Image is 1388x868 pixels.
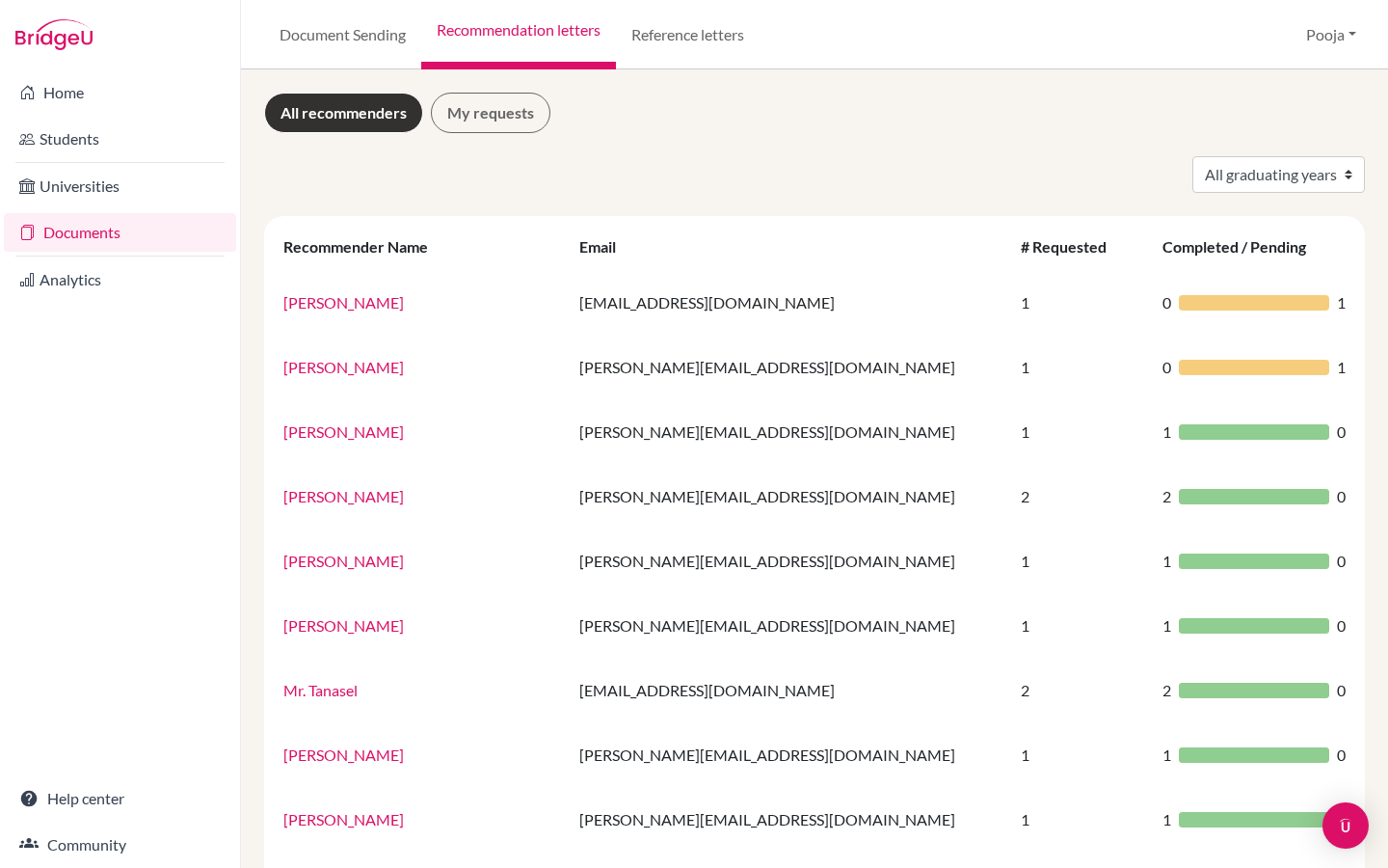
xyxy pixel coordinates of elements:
[4,167,236,205] a: Universities
[431,93,550,133] a: My requests
[1009,593,1151,658] td: 1
[1162,808,1171,831] span: 1
[1009,399,1151,464] td: 1
[4,260,236,299] a: Analytics
[1162,420,1171,444] span: 1
[283,552,404,570] a: [PERSON_NAME]
[1337,679,1346,702] span: 0
[4,213,236,252] a: Documents
[568,464,1009,529] td: [PERSON_NAME][EMAIL_ADDRESS][DOMAIN_NAME]
[1009,270,1151,335] td: 1
[1162,550,1171,573] span: 1
[1009,658,1151,722] td: 2
[283,746,404,764] a: [PERSON_NAME]
[1337,485,1346,508] span: 0
[1297,16,1365,53] button: Pooja
[1021,237,1126,256] div: # Requested
[568,399,1009,464] td: [PERSON_NAME][EMAIL_ADDRESS][DOMAIN_NAME]
[1009,787,1151,852] td: 1
[568,787,1009,852] td: [PERSON_NAME][EMAIL_ADDRESS][DOMAIN_NAME]
[1337,614,1346,637] span: 0
[1162,679,1171,702] span: 2
[1162,485,1171,508] span: 2
[1162,744,1171,767] span: 1
[15,19,93,50] img: Bridge-U
[579,237,635,256] div: Email
[1337,420,1346,444] span: 0
[568,335,1009,399] td: [PERSON_NAME][EMAIL_ADDRESS][DOMAIN_NAME]
[1337,550,1346,573] span: 0
[283,237,447,256] div: Recommender Name
[568,658,1009,722] td: [EMAIL_ADDRESS][DOMAIN_NAME]
[4,120,236,158] a: Students
[4,826,236,864] a: Community
[1322,802,1369,849] div: Open Intercom Messenger
[1009,464,1151,529] td: 2
[283,681,358,699] a: Mr. Tanasel
[1162,237,1325,256] div: Completed / Pending
[283,293,404,312] a: [PERSON_NAME]
[283,487,404,505] a: [PERSON_NAME]
[283,422,404,441] a: [PERSON_NAME]
[1162,356,1171,379] span: 0
[568,529,1009,593] td: [PERSON_NAME][EMAIL_ADDRESS][DOMAIN_NAME]
[1009,722,1151,787] td: 1
[1162,291,1171,314] span: 0
[283,358,404,376] a: [PERSON_NAME]
[4,779,236,818] a: Help center
[1337,744,1346,767] span: 0
[1009,529,1151,593] td: 1
[283,810,404,828] a: [PERSON_NAME]
[283,616,404,635] a: [PERSON_NAME]
[1009,335,1151,399] td: 1
[568,270,1009,335] td: [EMAIL_ADDRESS][DOMAIN_NAME]
[568,722,1009,787] td: [PERSON_NAME][EMAIL_ADDRESS][DOMAIN_NAME]
[568,593,1009,658] td: [PERSON_NAME][EMAIL_ADDRESS][DOMAIN_NAME]
[264,93,423,133] a: All recommenders
[1162,614,1171,637] span: 1
[1337,356,1346,379] span: 1
[4,73,236,112] a: Home
[1337,291,1346,314] span: 1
